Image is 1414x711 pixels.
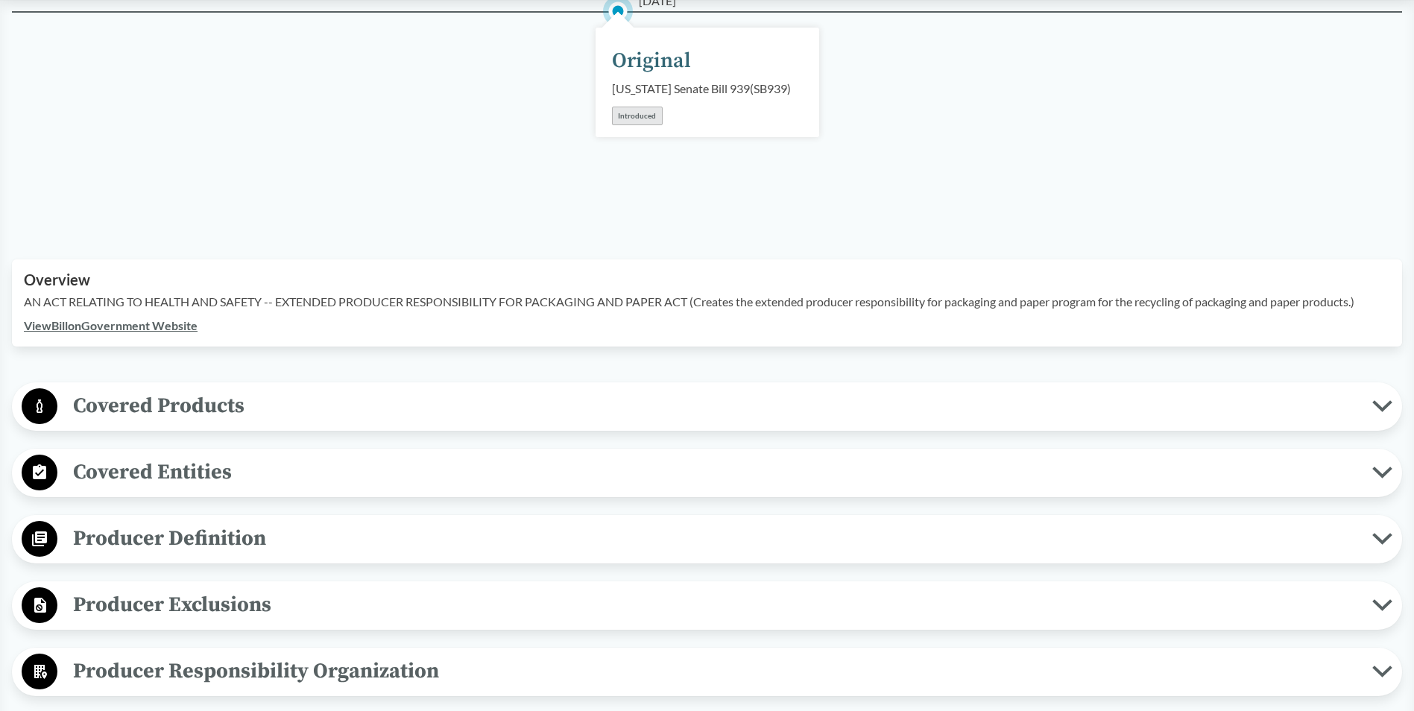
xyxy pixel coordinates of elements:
[17,653,1397,691] button: Producer Responsibility Organization
[612,45,691,77] div: Original
[612,80,791,98] div: [US_STATE] Senate Bill 939 ( SB939 )
[57,588,1372,622] span: Producer Exclusions
[17,520,1397,558] button: Producer Definition
[24,271,1390,288] h2: Overview
[17,587,1397,625] button: Producer Exclusions
[57,522,1372,555] span: Producer Definition
[17,388,1397,426] button: Covered Products
[24,293,1390,311] p: AN ACT RELATING TO HEALTH AND SAFETY -- EXTENDED PRODUCER RESPONSIBILITY FOR PACKAGING AND PAPER ...
[612,107,663,125] div: Introduced
[57,654,1372,688] span: Producer Responsibility Organization
[57,389,1372,423] span: Covered Products
[24,318,198,332] a: ViewBillonGovernment Website
[17,454,1397,492] button: Covered Entities
[57,455,1372,489] span: Covered Entities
